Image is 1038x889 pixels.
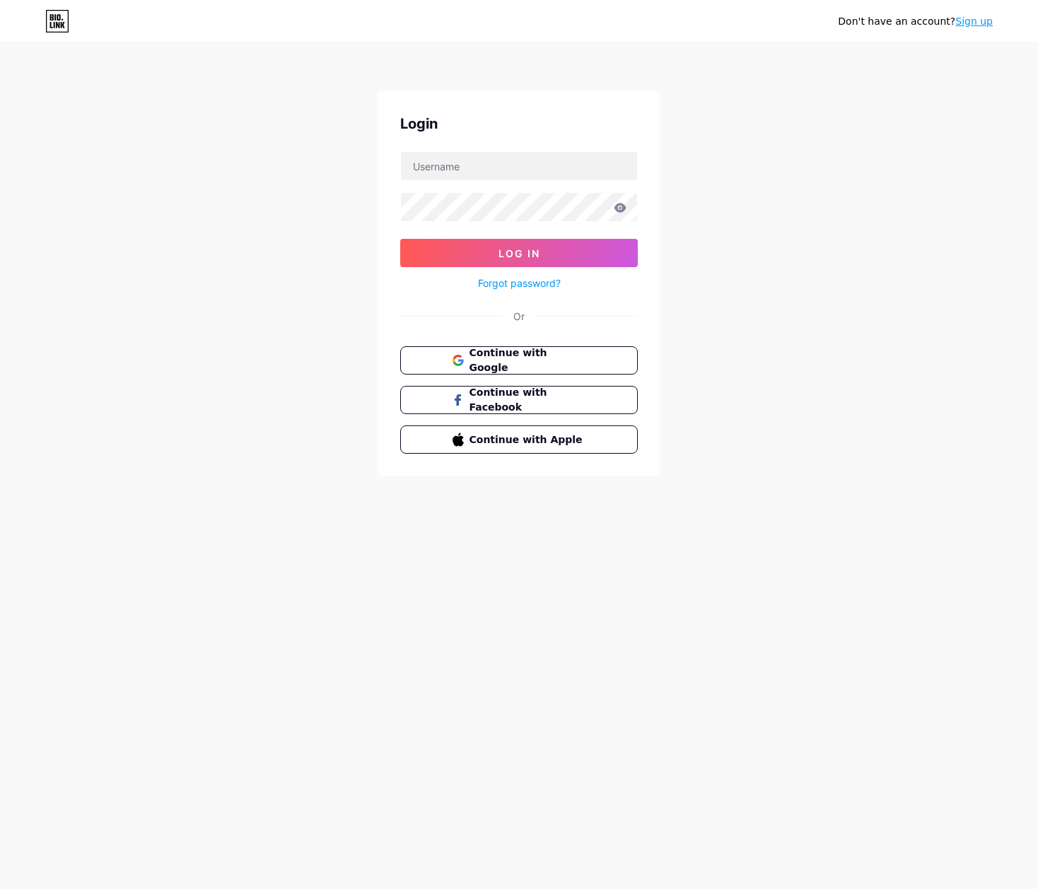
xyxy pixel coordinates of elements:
span: Log In [498,247,540,259]
span: Continue with Facebook [470,385,586,415]
button: Continue with Facebook [400,386,638,414]
button: Continue with Apple [400,425,638,454]
span: Continue with Apple [470,432,586,447]
div: Don't have an account? [838,14,993,29]
span: Continue with Google [470,346,586,375]
button: Log In [400,239,638,267]
button: Continue with Google [400,346,638,375]
div: Or [513,309,525,324]
input: Username [401,152,637,180]
a: Sign up [955,16,993,27]
div: Login [400,113,638,134]
a: Forgot password? [478,276,561,290]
